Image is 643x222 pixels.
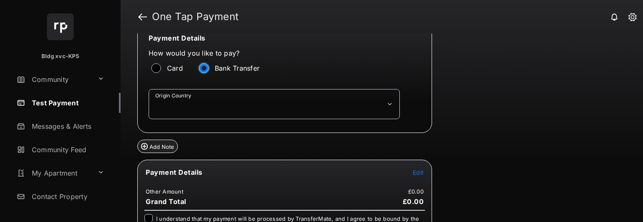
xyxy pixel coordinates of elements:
p: Bldg xvc-KP5 [41,52,79,61]
span: Payment Details [146,168,203,176]
span: Edit [413,169,424,176]
span: Grand Total [146,197,186,206]
a: Community [13,69,94,89]
label: Card [167,64,183,72]
button: Add Note [137,140,178,153]
a: Community Feed [13,140,121,160]
button: Edit [413,168,424,176]
img: svg+xml;base64,PHN2ZyB4bWxucz0iaHR0cDovL3d3dy53My5vcmcvMjAwMC9zdmciIHdpZHRoPSI2NCIgaGVpZ2h0PSI2NC... [47,13,74,40]
a: Test Payment [13,93,121,113]
label: Bank Transfer [215,64,260,72]
a: Contact Property [13,186,121,207]
a: Messages & Alerts [13,116,121,136]
a: My Apartment [13,163,94,183]
label: How would you like to pay? [149,49,400,57]
td: £0.00 [408,188,424,195]
span: Payment Details [149,34,206,42]
span: £0.00 [403,197,424,206]
strong: One Tap Payment [152,12,239,22]
td: Other Amount [145,188,184,195]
